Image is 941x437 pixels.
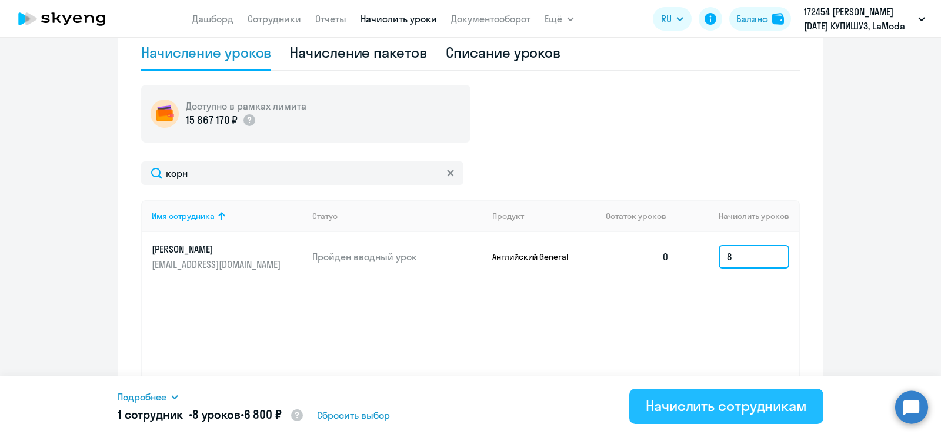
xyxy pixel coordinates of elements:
[492,211,524,221] div: Продукт
[492,211,597,221] div: Продукт
[646,396,807,415] div: Начислить сотрудникам
[186,112,238,128] p: 15 867 170 ₽
[729,7,791,31] button: Балансbalance
[596,232,679,282] td: 0
[361,13,437,25] a: Начислить уроки
[545,7,574,31] button: Ещё
[545,12,562,26] span: Ещё
[798,5,931,33] button: 172454 [PERSON_NAME][DATE] КУПИШУЗ, LaModa КУПИШУЗ, ООО
[315,13,346,25] a: Отчеты
[152,211,303,221] div: Имя сотрудника
[661,12,672,26] span: RU
[451,13,530,25] a: Документооборот
[290,43,426,62] div: Начисление пакетов
[312,211,338,221] div: Статус
[118,406,304,424] h5: 1 сотрудник • •
[312,211,483,221] div: Статус
[141,43,271,62] div: Начисление уроков
[317,408,390,422] span: Сбросить выбор
[446,43,561,62] div: Списание уроков
[152,258,283,271] p: [EMAIL_ADDRESS][DOMAIN_NAME]
[606,211,666,221] span: Остаток уроков
[152,243,303,271] a: [PERSON_NAME][EMAIL_ADDRESS][DOMAIN_NAME]
[186,100,306,112] h5: Доступно в рамках лимита
[192,13,233,25] a: Дашборд
[736,12,768,26] div: Баланс
[312,250,483,263] p: Пройден вводный урок
[151,100,179,128] img: wallet-circle.png
[653,7,692,31] button: RU
[804,5,913,33] p: 172454 [PERSON_NAME][DATE] КУПИШУЗ, LaModa КУПИШУЗ, ООО
[492,251,580,262] p: Английский General
[629,389,823,424] button: Начислить сотрудникам
[192,407,241,422] span: 8 уроков
[152,211,215,221] div: Имя сотрудника
[772,13,784,25] img: balance
[248,13,301,25] a: Сотрудники
[679,200,799,232] th: Начислить уроков
[141,161,463,185] input: Поиск по имени, email, продукту или статусу
[606,211,679,221] div: Остаток уроков
[244,407,282,422] span: 6 800 ₽
[118,390,166,404] span: Подробнее
[152,243,283,256] p: [PERSON_NAME]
